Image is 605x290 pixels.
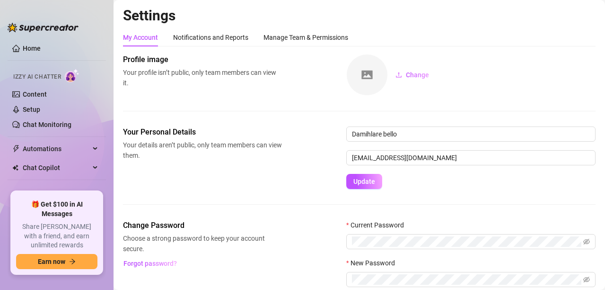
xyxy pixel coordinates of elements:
[16,200,97,218] span: 🎁 Get $100 in AI Messages
[123,127,282,138] span: Your Personal Details
[346,127,596,142] input: Enter name
[353,178,375,185] span: Update
[346,150,596,165] input: Enter new email
[123,220,282,231] span: Change Password
[23,160,90,175] span: Chat Copilot
[8,23,79,32] img: logo-BBDzfeDw.svg
[13,72,61,82] span: Izzy AI Chatter
[23,45,41,52] a: Home
[123,260,177,267] span: Forgot password?
[352,236,581,247] input: Current Password
[123,32,158,43] div: My Account
[173,32,248,43] div: Notifications and Reports
[583,238,590,245] span: eye-invisible
[347,54,387,95] img: square-placeholder.png
[123,7,596,25] h2: Settings
[573,258,596,281] iframe: Intercom live chat
[123,67,282,88] span: Your profile isn’t public, only team members can view it.
[123,140,282,161] span: Your details aren’t public, only team members can view them.
[23,121,71,128] a: Chat Monitoring
[346,174,382,189] button: Update
[16,254,97,269] button: Earn nowarrow-right
[263,32,348,43] div: Manage Team & Permissions
[16,222,97,250] span: Share [PERSON_NAME] with a friend, and earn unlimited rewards
[23,106,40,113] a: Setup
[123,256,177,271] button: Forgot password?
[352,274,581,285] input: New Password
[38,258,65,265] span: Earn now
[12,145,20,153] span: thunderbolt
[346,220,410,230] label: Current Password
[406,71,429,79] span: Change
[388,67,437,82] button: Change
[69,258,76,265] span: arrow-right
[123,233,282,254] span: Choose a strong password to keep your account secure.
[23,91,47,98] a: Content
[23,141,90,156] span: Automations
[346,258,401,268] label: New Password
[395,72,402,78] span: upload
[12,164,18,171] img: Chat Copilot
[123,54,282,65] span: Profile image
[65,69,79,82] img: AI Chatter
